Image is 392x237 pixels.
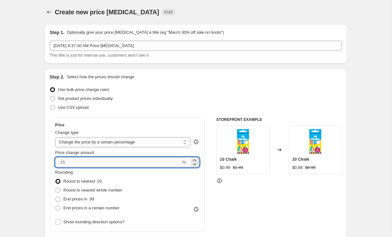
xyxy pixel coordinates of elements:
[230,129,256,154] img: HpxGSSjs_d7e966c5-ead2-4340-8a55-254932da99e5_80x.jpg
[193,139,199,145] div: help
[55,122,64,128] h3: Price
[45,8,53,17] button: Price change jobs
[50,41,342,51] input: 30% off holiday sale
[63,206,119,210] span: End prices in a certain number
[55,170,73,175] span: Rounding
[292,164,303,171] div: $0.89
[58,105,89,110] span: Use CSV upload
[58,96,113,101] span: Set product prices individually
[216,117,342,122] h6: STOREFRONT EXAMPLE
[233,164,243,171] strike: $1.49
[55,157,181,167] input: -15
[67,74,134,80] p: Select how the prices should change
[292,157,309,162] span: 10 Chalk
[50,29,64,36] h2: Step 1.
[55,130,79,135] span: Change type
[220,164,230,171] div: $0.99
[220,157,237,162] span: 10 Chalk
[63,188,122,192] span: Round to nearest whole number
[50,74,64,80] h2: Step 2.
[63,220,125,224] span: Show rounding direction options?
[58,87,109,92] span: Use bulk price change rules
[63,179,102,184] span: Round to nearest .01
[55,9,159,16] span: Create new price [MEDICAL_DATA]
[55,150,94,155] span: Price change amount
[164,10,173,15] span: Draft
[63,197,94,201] span: End prices in .99
[67,29,224,36] p: Optionally give your price [MEDICAL_DATA] a title (eg "March 30% off sale on boots")
[50,53,148,58] span: This title is just for internal use, customers won't see it
[303,129,328,154] img: HpxGSSjs_d7e966c5-ead2-4340-8a55-254932da99e5_80x.jpg
[182,160,186,164] span: %
[305,164,316,171] strike: $0.99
